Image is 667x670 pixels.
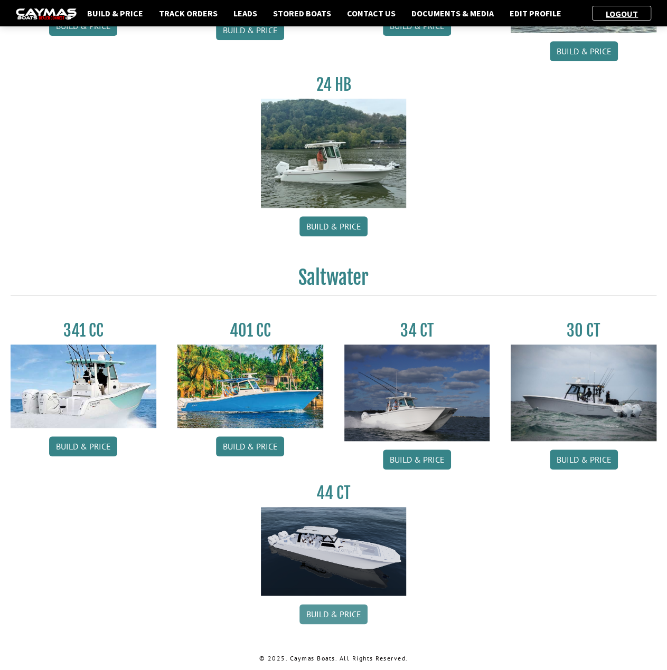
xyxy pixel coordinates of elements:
a: Edit Profile [504,6,567,20]
a: Documents & Media [406,6,499,20]
a: Track Orders [154,6,223,20]
img: 24_HB_thumbnail.jpg [261,99,407,208]
p: © 2025. Caymas Boats. All Rights Reserved. [11,654,656,663]
a: Leads [228,6,262,20]
a: Logout [600,8,643,19]
a: Build & Price [383,449,451,470]
a: Stored Boats [268,6,336,20]
h3: 401 CC [177,321,323,340]
a: Build & Price [216,20,284,40]
img: 44ct_background.png [261,507,407,595]
img: 30_CT_photo_shoot_for_caymas_connect.jpg [511,344,656,442]
a: Contact Us [342,6,401,20]
h3: 341 CC [11,321,156,340]
a: Build & Price [299,604,368,624]
h3: 24 HB [261,75,407,94]
a: Build & Price [550,41,618,61]
h3: 44 CT [261,483,407,503]
a: Build & Price [82,6,148,20]
a: Build & Price [216,436,284,456]
img: 341CC-thumbjpg.jpg [11,344,156,428]
img: caymas-dealer-connect-2ed40d3bc7270c1d8d7ffb4b79bf05adc795679939227970def78ec6f6c03838.gif [16,8,77,20]
a: Build & Price [550,449,618,470]
img: 401CC_thumb.pg.jpg [177,344,323,428]
h2: Saltwater [11,266,656,295]
a: Build & Price [299,216,368,236]
a: Build & Price [49,436,117,456]
img: Caymas_34_CT_pic_1.jpg [344,344,490,442]
h3: 34 CT [344,321,490,340]
h3: 30 CT [511,321,656,340]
